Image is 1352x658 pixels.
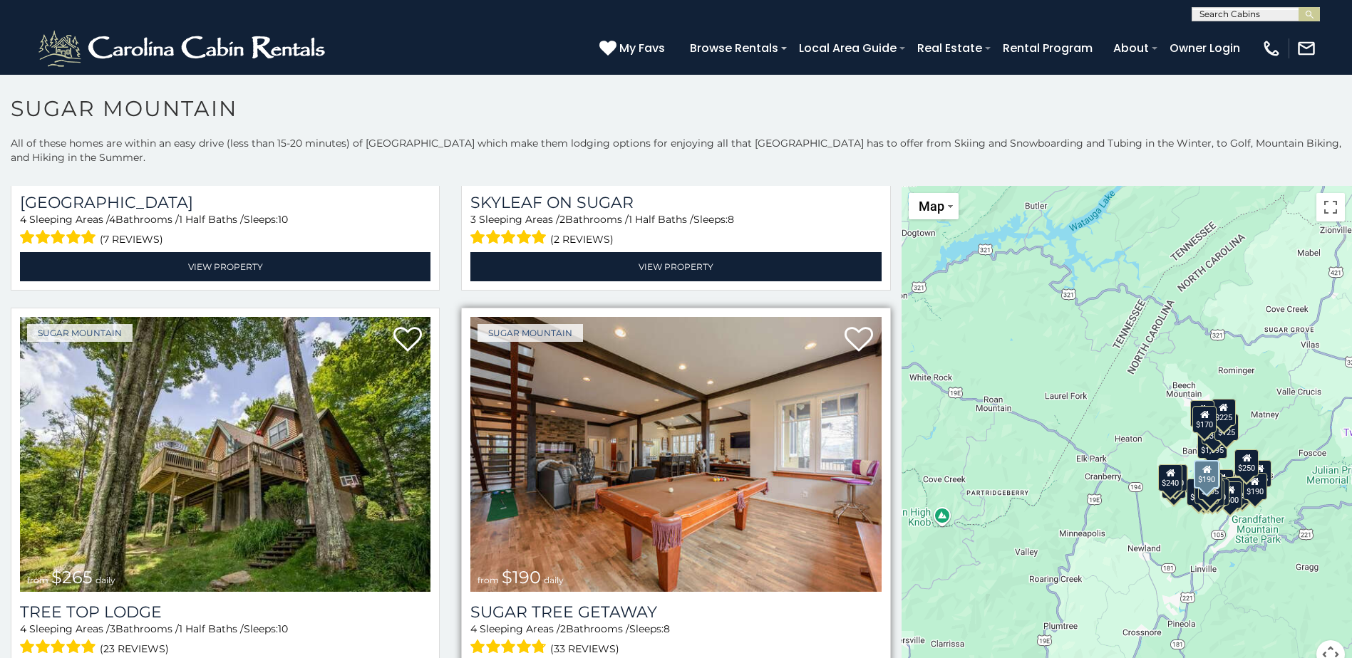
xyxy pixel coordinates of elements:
h3: Little Sugar Haven [20,193,430,212]
span: 4 [20,213,26,226]
a: Real Estate [910,36,989,61]
a: My Favs [599,39,669,58]
span: Map [919,199,944,214]
button: Change map style [909,193,959,219]
img: White-1-2.png [36,27,331,70]
span: 1 Half Baths / [629,213,693,226]
div: Sleeping Areas / Bathrooms / Sleeps: [470,212,881,249]
span: 4 [470,622,477,635]
div: $265 [1196,461,1220,489]
a: View Property [470,252,881,281]
span: 3 [110,622,115,635]
a: Sugar Tree Getaway [470,602,881,622]
span: (23 reviews) [100,639,169,658]
span: (2 reviews) [550,230,614,249]
div: $500 [1218,481,1242,508]
a: [GEOGRAPHIC_DATA] [20,193,430,212]
img: Tree Top Lodge [20,317,430,592]
span: daily [96,575,115,585]
span: 8 [728,213,734,226]
a: Browse Rentals [683,36,785,61]
a: Owner Login [1162,36,1247,61]
div: $375 [1187,479,1211,506]
div: $190 [1243,473,1267,500]
a: Add to favorites [393,325,422,355]
div: $240 [1158,464,1182,491]
a: Sugar Tree Getaway from $190 daily [470,317,881,592]
a: Tree Top Lodge [20,602,430,622]
span: 8 [664,622,670,635]
a: View Property [20,252,430,281]
a: Add to favorites [845,325,873,355]
div: Sleeping Areas / Bathrooms / Sleeps: [20,622,430,658]
div: $195 [1225,477,1249,504]
div: $1,095 [1197,432,1227,459]
a: Tree Top Lodge from $265 daily [20,317,430,592]
a: Local Area Guide [792,36,904,61]
div: $190 [1194,460,1219,489]
span: 3 [470,213,476,226]
div: $170 [1192,406,1217,433]
span: (7 reviews) [100,230,163,249]
span: 2 [559,213,565,226]
div: $250 [1234,449,1259,476]
span: 10 [278,622,288,635]
span: from [27,575,48,585]
div: $200 [1209,469,1234,496]
span: 1 Half Baths / [179,622,244,635]
img: phone-regular-white.png [1261,38,1281,58]
a: Rental Program [996,36,1100,61]
div: $125 [1214,414,1239,441]
a: Sugar Mountain [478,324,583,342]
div: $350 [1204,479,1229,506]
a: Skyleaf on Sugar [470,193,881,212]
div: Sleeping Areas / Bathrooms / Sleeps: [20,212,430,249]
span: 4 [20,622,26,635]
a: Sugar Mountain [27,324,133,342]
span: 2 [560,622,566,635]
span: from [478,575,499,585]
img: Sugar Tree Getaway [470,317,881,592]
div: Sleeping Areas / Bathrooms / Sleeps: [470,622,881,658]
span: (33 reviews) [550,639,619,658]
span: My Favs [619,39,665,57]
span: $190 [502,567,541,587]
span: daily [544,575,564,585]
div: $225 [1212,399,1236,426]
span: $265 [51,567,93,587]
img: mail-regular-white.png [1296,38,1316,58]
span: 1 Half Baths / [179,213,244,226]
div: $240 [1190,400,1214,427]
div: $155 [1247,460,1271,487]
button: Toggle fullscreen view [1316,193,1345,221]
span: 10 [278,213,288,226]
span: 4 [109,213,115,226]
a: About [1106,36,1156,61]
div: $375 [1194,477,1219,504]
